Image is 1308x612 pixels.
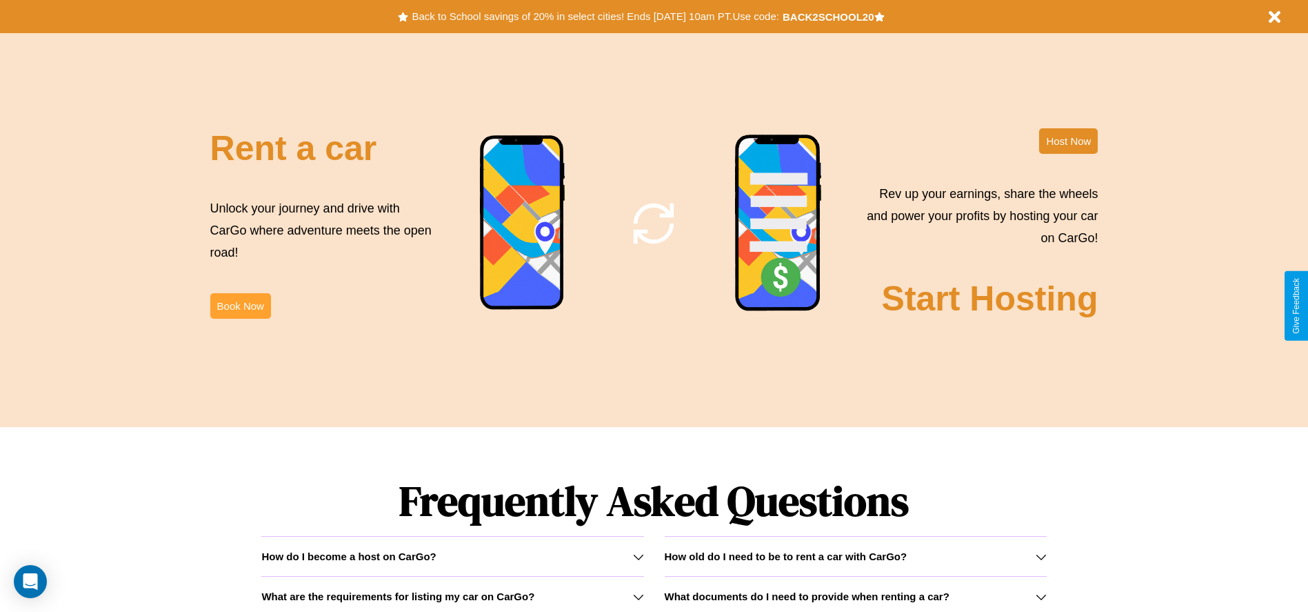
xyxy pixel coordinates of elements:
[1291,278,1301,334] div: Give Feedback
[261,551,436,562] h3: How do I become a host on CarGo?
[882,279,1098,319] h2: Start Hosting
[210,197,436,264] p: Unlock your journey and drive with CarGo where adventure meets the open road!
[734,134,823,313] img: phone
[858,183,1098,250] p: Rev up your earnings, share the wheels and power your profits by hosting your car on CarGo!
[1039,128,1098,154] button: Host Now
[783,11,874,23] b: BACK2SCHOOL20
[14,565,47,598] div: Open Intercom Messenger
[665,551,907,562] h3: How old do I need to be to rent a car with CarGo?
[210,293,271,319] button: Book Now
[408,7,782,26] button: Back to School savings of 20% in select cities! Ends [DATE] 10am PT.Use code:
[261,466,1046,536] h1: Frequently Asked Questions
[210,128,377,168] h2: Rent a car
[479,135,566,312] img: phone
[665,591,949,602] h3: What documents do I need to provide when renting a car?
[261,591,534,602] h3: What are the requirements for listing my car on CarGo?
